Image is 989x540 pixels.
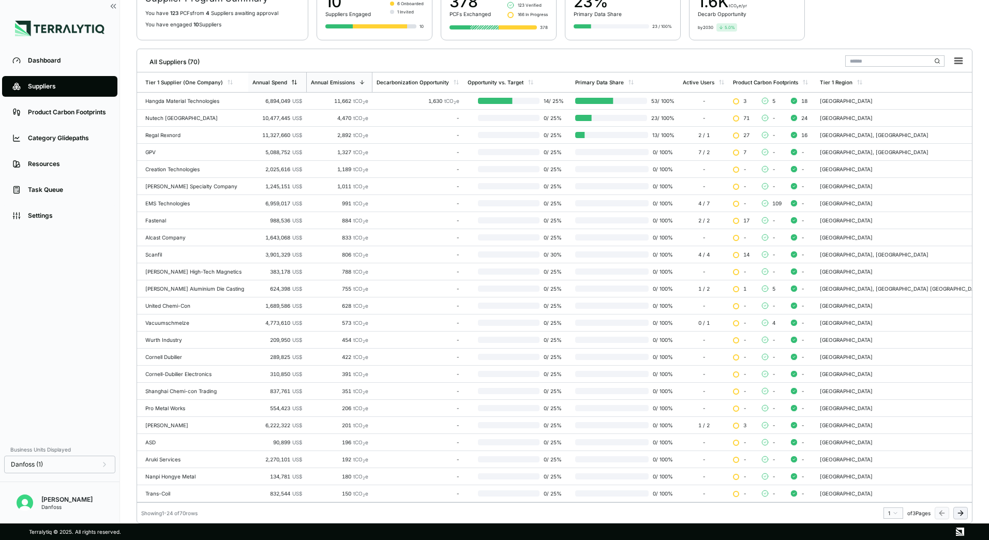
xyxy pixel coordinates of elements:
[649,337,675,343] span: 0 / 100 %
[363,356,365,361] sub: 2
[252,354,302,360] div: 289,825
[353,149,368,155] span: tCO e
[292,286,302,292] span: US$
[363,322,365,327] sub: 2
[772,217,775,223] span: -
[353,200,368,206] span: tCO e
[377,149,459,155] div: -
[820,303,983,309] div: [GEOGRAPHIC_DATA]
[649,354,675,360] span: 0 / 100 %
[397,9,414,15] span: 1 Invited
[292,268,302,275] span: US$
[363,169,365,173] sub: 2
[12,490,37,515] button: Open user button
[193,21,199,27] span: 10
[454,100,456,105] sub: 2
[540,200,567,206] span: 0 / 25 %
[540,251,567,258] span: 0 / 30 %
[377,268,459,275] div: -
[292,303,302,309] span: US$
[649,388,675,394] span: 0 / 100 %
[540,388,567,394] span: 0 / 25 %
[28,82,107,91] div: Suppliers
[353,286,368,292] span: tCO e
[801,320,804,326] span: -
[310,251,368,258] div: 806
[725,24,735,31] span: 5.0 %
[377,200,459,206] div: -
[310,166,368,172] div: 1,189
[363,220,365,224] sub: 2
[649,320,675,326] span: 0 / 100 %
[145,115,244,121] div: Nutech [GEOGRAPHIC_DATA]
[377,115,459,121] div: -
[353,183,368,189] span: tCO e
[801,115,807,121] span: 24
[252,79,287,85] div: Annual Spend
[310,200,368,206] div: 991
[145,166,244,172] div: Creation Technologies
[292,115,302,121] span: US$
[540,303,567,309] span: 0 / 25 %
[363,152,365,156] sub: 2
[820,149,983,155] div: [GEOGRAPHIC_DATA], [GEOGRAPHIC_DATA]
[377,354,459,360] div: -
[252,303,302,309] div: 1,689,586
[170,10,178,16] span: 123
[683,337,725,343] div: -
[649,149,675,155] span: 0 / 100 %
[310,217,368,223] div: 884
[145,405,244,411] div: Pro Metal Works
[252,166,302,172] div: 2,025,616
[743,234,746,241] span: -
[310,132,368,138] div: 2,892
[652,23,672,29] div: 23 / 100%
[252,98,302,104] div: 6,894,049
[683,183,725,189] div: -
[353,268,368,275] span: tCO e
[649,234,675,241] span: 0 / 100 %
[801,388,804,394] span: -
[820,183,983,189] div: [GEOGRAPHIC_DATA]
[540,268,567,275] span: 0 / 25 %
[145,388,244,394] div: Shanghai Chemi-con Trading
[743,251,750,258] span: 14
[683,234,725,241] div: -
[772,183,775,189] span: -
[698,11,747,17] div: Decarb Opportunity
[252,388,302,394] div: 837,761
[363,305,365,310] sub: 2
[311,79,355,85] div: Annual Emissions
[145,79,223,85] div: Tier 1 Supplier (One Company)
[353,98,368,104] span: tCO e
[575,79,624,85] div: Primary Data Share
[801,251,804,258] span: -
[801,98,807,104] span: 18
[518,2,542,8] span: 123 Verified
[17,494,33,511] img: Victoria Odoma
[743,354,746,360] span: -
[252,320,302,326] div: 4,773,610
[292,388,302,394] span: US$
[292,354,302,360] span: US$
[449,11,491,17] div: PCFs Exchanged
[252,149,302,155] div: 5,088,752
[820,320,983,326] div: [GEOGRAPHIC_DATA]
[145,217,244,223] div: Fastenal
[377,183,459,189] div: -
[145,234,244,241] div: Alcast Company
[801,371,804,377] span: -
[325,11,371,17] div: Suppliers Engaged
[820,388,983,394] div: [GEOGRAPHIC_DATA]
[252,132,302,138] div: 11,327,660
[540,98,567,104] span: 14 / 25 %
[145,354,244,360] div: Cornell Dubilier
[820,251,983,258] div: [GEOGRAPHIC_DATA], [GEOGRAPHIC_DATA]
[363,237,365,242] sub: 2
[310,115,368,121] div: 4,470
[353,354,368,360] span: tCO e
[743,115,750,121] span: 71
[252,234,302,241] div: 1,643,068
[292,149,302,155] span: US$
[801,268,804,275] span: -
